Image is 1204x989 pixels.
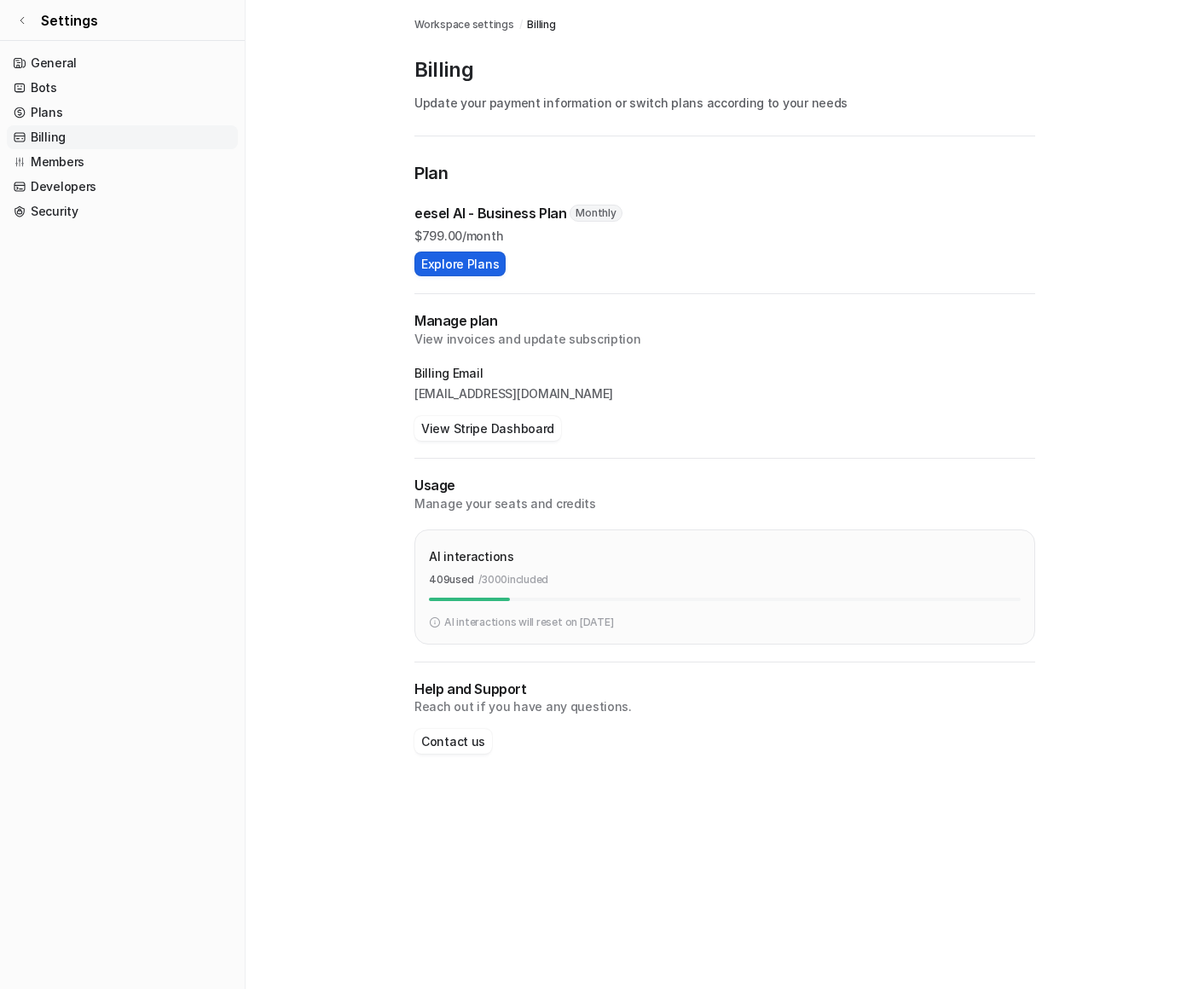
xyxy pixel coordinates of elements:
a: Workspace settings [414,17,514,32]
span: Settings [41,10,98,31]
span: / [519,17,523,32]
button: Explore Plans [414,252,506,276]
p: Billing Email [414,365,1035,382]
p: Usage [414,476,1035,495]
a: General [7,51,238,75]
a: Billing [527,17,555,32]
p: Manage your seats and credits [414,495,1035,512]
a: Bots [7,76,238,100]
p: Billing [414,56,1035,84]
p: $ 799.00/month [414,227,1035,245]
span: Monthly [570,205,622,222]
p: 409 used [429,572,473,587]
p: [EMAIL_ADDRESS][DOMAIN_NAME] [414,385,1035,402]
p: Help and Support [414,680,1035,699]
h2: Manage plan [414,311,1035,331]
p: Update your payment information or switch plans according to your needs [414,94,1035,112]
a: Developers [7,175,238,199]
p: Reach out if you have any questions. [414,698,1035,715]
p: Plan [414,160,1035,189]
a: Plans [7,101,238,124]
p: AI interactions will reset on [DATE] [444,615,613,630]
p: eesel AI - Business Plan [414,203,566,223]
p: View invoices and update subscription [414,331,1035,348]
a: Billing [7,125,238,149]
p: / 3000 included [478,572,548,587]
a: Security [7,200,238,223]
button: Contact us [414,729,492,754]
a: Members [7,150,238,174]
button: View Stripe Dashboard [414,416,561,441]
p: AI interactions [429,547,514,565]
